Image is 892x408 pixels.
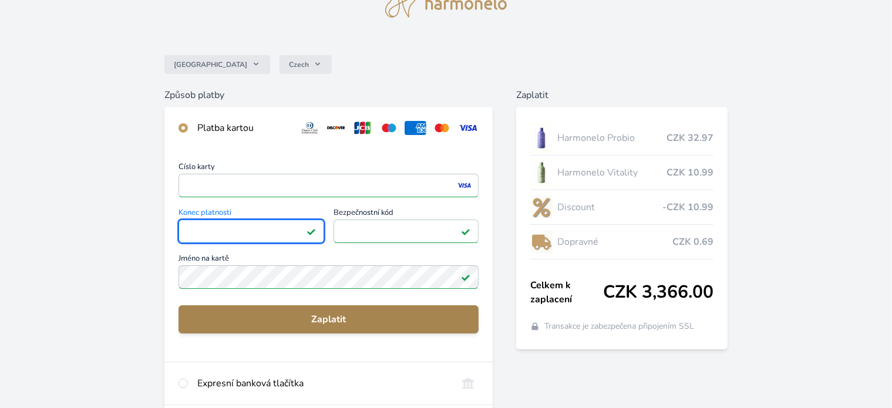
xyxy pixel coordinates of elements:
[530,278,603,306] span: Celkem k zaplacení
[557,235,672,249] span: Dopravné
[339,223,474,240] iframe: Iframe pro bezpečnostní kód
[667,166,713,180] span: CZK 10.99
[299,121,321,135] img: diners.svg
[457,121,479,135] img: visa.svg
[557,131,667,145] span: Harmonelo Probio
[405,121,426,135] img: amex.svg
[289,60,309,69] span: Czech
[188,312,470,326] span: Zaplatit
[530,158,553,187] img: CLEAN_VITALITY_se_stinem_x-lo.jpg
[461,272,470,282] img: Platné pole
[544,321,694,332] span: Transakce je zabezpečena připojením SSL
[603,282,713,303] span: CZK 3,366.00
[174,60,247,69] span: [GEOGRAPHIC_DATA]
[307,227,316,236] img: Platné pole
[662,200,713,214] span: -CZK 10.99
[184,177,474,194] iframe: Iframe pro číslo karty
[164,88,493,102] h6: Způsob platby
[530,123,553,153] img: CLEAN_PROBIO_se_stinem_x-lo.jpg
[179,265,479,289] input: Jméno na kartěPlatné pole
[530,227,553,257] img: delivery-lo.png
[179,305,479,333] button: Zaplatit
[667,131,713,145] span: CZK 32.97
[456,180,472,191] img: visa
[184,223,319,240] iframe: Iframe pro datum vypršení platnosti
[378,121,400,135] img: maestro.svg
[280,55,332,74] button: Czech
[431,121,453,135] img: mc.svg
[672,235,713,249] span: CZK 0.69
[557,166,667,180] span: Harmonelo Vitality
[461,227,470,236] img: Platné pole
[352,121,373,135] img: jcb.svg
[530,193,553,222] img: discount-lo.png
[197,376,448,390] div: Expresní banková tlačítka
[179,163,479,174] span: Číslo karty
[164,55,270,74] button: [GEOGRAPHIC_DATA]
[557,200,662,214] span: Discount
[325,121,347,135] img: discover.svg
[179,255,479,265] span: Jméno na kartě
[197,121,290,135] div: Platba kartou
[457,376,479,390] img: onlineBanking_CZ.svg
[516,88,728,102] h6: Zaplatit
[334,209,479,220] span: Bezpečnostní kód
[179,209,324,220] span: Konec platnosti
